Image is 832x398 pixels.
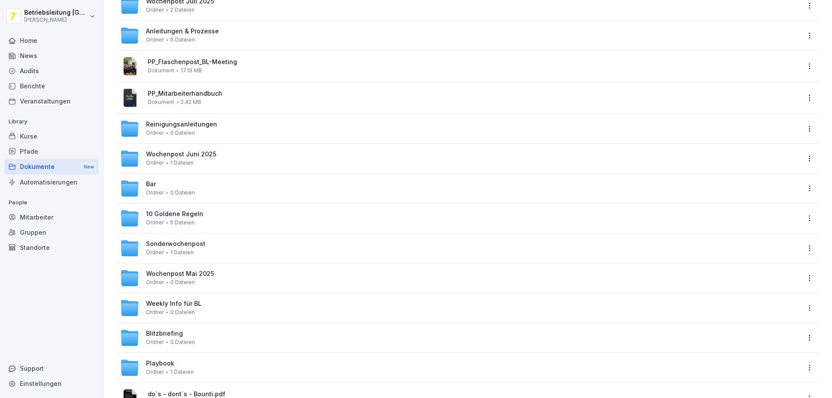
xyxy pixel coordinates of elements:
span: Ordner [146,339,164,345]
a: Veranstaltungen [4,94,99,109]
span: Sonderwochenpost [146,240,205,248]
span: PP_Mitarbeiterhandbuch [148,90,800,97]
span: 10 Goldene Regeln [146,210,203,218]
div: Dokumente [4,159,99,175]
a: Gruppen [4,225,99,240]
a: News [4,48,99,63]
span: Dokument [148,68,174,74]
span: Ordner [146,190,164,196]
a: Einstellungen [4,376,99,391]
a: BlitzbriefingOrdner0 Dateien [120,328,800,347]
span: Anleitungen & Prozesse [146,28,219,35]
a: Weekly Info für BLOrdner0 Dateien [120,298,800,317]
span: Ordner [146,220,164,226]
span: Reinigungsanleitungen [146,121,217,128]
span: 2 Dateien [170,7,195,13]
span: Ordner [146,369,164,375]
a: BarOrdner0 Dateien [120,179,800,198]
a: Wochenpost Juni 2025Ordner1 Dateien [120,149,800,168]
a: ReinigungsanleitungenOrdner0 Dateien [120,119,800,138]
span: 6 Dateien [170,37,195,43]
p: Betriebsleitung [GEOGRAPHIC_DATA] [24,9,88,16]
a: Wochenpost Mai 2025Ordner0 Dateien [120,269,800,288]
a: Berichte [4,78,99,94]
a: Standorte [4,240,99,255]
span: Ordner [146,130,164,136]
span: Dokument [148,99,174,105]
a: Anleitungen & ProzesseOrdner6 Dateien [120,26,800,45]
a: DokumenteNew [4,159,99,175]
p: [PERSON_NAME] [24,17,88,23]
span: 17.19 MB [181,68,202,74]
span: 1 Dateien [170,369,194,375]
span: 0 Dateien [170,309,195,315]
span: Ordner [146,249,164,256]
span: Ordner [146,279,164,285]
a: Mitarbeiter [4,210,99,225]
a: Automatisierungen [4,175,99,190]
a: SonderwochenpostOrdner1 Dateien [120,239,800,258]
span: PP_Flaschenpost_BL-Meeting [148,58,800,66]
span: Playbook [146,360,174,367]
a: Audits [4,63,99,78]
span: 5 Dateien [170,220,195,226]
span: 0 Dateien [170,339,195,345]
span: 2.42 MB [181,99,201,105]
span: Bar [146,181,156,188]
span: 1 Dateien [170,160,194,166]
a: PlaybookOrdner1 Dateien [120,358,800,377]
span: do´s - dont´s - Bounti.pdf [148,391,800,398]
a: Home [4,33,99,48]
span: 0 Dateien [170,279,195,285]
span: 0 Dateien [170,190,195,196]
span: Wochenpost Mai 2025 [146,270,214,278]
span: Ordner [146,160,164,166]
span: Ordner [146,309,164,315]
span: 1 Dateien [170,249,194,256]
span: Wochenpost Juni 2025 [146,151,216,158]
p: Library [4,115,99,129]
div: Support [4,361,99,376]
a: Kurse [4,129,99,144]
span: Ordner [146,7,164,13]
span: Ordner [146,37,164,43]
a: Pfade [4,144,99,159]
p: People [4,196,99,210]
span: Blitzbriefing [146,330,183,337]
a: 10 Goldene RegelnOrdner5 Dateien [120,209,800,228]
div: New [81,162,96,172]
span: Weekly Info für BL [146,300,201,307]
span: 0 Dateien [170,130,195,136]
